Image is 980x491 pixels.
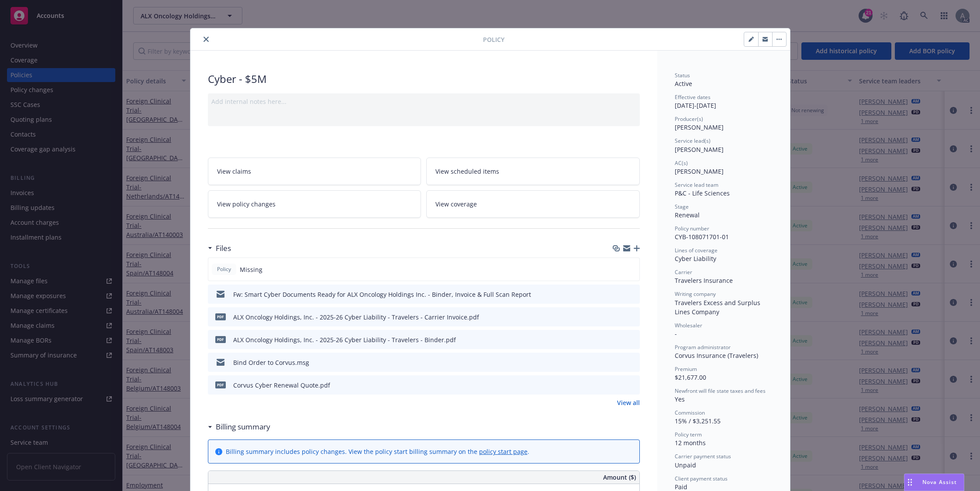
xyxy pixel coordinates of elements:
span: P&C - Life Sciences [675,189,730,197]
span: $21,677.00 [675,373,706,381]
span: Policy [215,265,233,273]
div: ALX Oncology Holdings, Inc. - 2025-26 Cyber Liability - Travelers - Binder.pdf [233,335,456,344]
span: Service lead team [675,181,718,189]
span: [PERSON_NAME] [675,123,724,131]
span: CYB-108071701-01 [675,233,729,241]
div: ALX Oncology Holdings, Inc. - 2025-26 Cyber Liability - Travelers - Carrier Invoice.pdf [233,312,479,322]
span: Producer(s) [675,115,703,123]
button: preview file [628,381,636,390]
span: Commission [675,409,705,416]
span: Premium [675,365,697,373]
div: Billing summary [208,421,270,433]
button: preview file [628,335,636,344]
span: Newfront will file state taxes and fees [675,387,766,395]
span: [PERSON_NAME] [675,145,724,154]
span: Paid [675,483,687,491]
span: Active [675,79,692,88]
span: Lines of coverage [675,247,718,254]
span: pdf [215,313,226,320]
span: View policy changes [217,199,276,209]
span: View scheduled items [435,167,499,176]
button: download file [614,312,621,322]
button: close [201,34,211,45]
span: Corvus Insurance (Travelers) [675,351,758,360]
h3: Billing summary [216,421,270,433]
button: Nova Assist [904,474,964,491]
div: Fw: Smart Cyber Documents Ready for ALX Oncology Holdings Inc. - Binder, Invoice & Full Scan Report [233,290,531,299]
span: [PERSON_NAME] [675,167,724,175]
span: Program administrator [675,343,731,351]
span: 12 months [675,439,706,447]
span: AC(s) [675,159,688,167]
a: policy start page [479,447,528,456]
button: download file [614,381,621,390]
div: Cyber - $5M [208,72,640,86]
button: download file [614,335,621,344]
button: download file [614,290,621,299]
button: preview file [628,290,636,299]
span: Client payment status [675,475,728,482]
span: Travelers Insurance [675,276,733,285]
span: Stage [675,203,689,210]
span: Renewal [675,211,700,219]
span: Missing [240,265,262,274]
span: View claims [217,167,251,176]
div: Add internal notes here... [211,97,636,106]
div: Corvus Cyber Renewal Quote.pdf [233,381,330,390]
div: Billing summary includes policy changes. View the policy start billing summary on the . [226,447,529,456]
span: Cyber Liability [675,254,716,263]
div: Files [208,243,231,254]
h3: Files [216,243,231,254]
span: Yes [675,395,685,403]
button: preview file [628,312,636,322]
span: Effective dates [675,93,711,101]
a: View claims [208,158,421,185]
span: pdf [215,381,226,388]
span: Wholesaler [675,322,702,329]
a: View policy changes [208,190,421,218]
span: Policy [483,35,504,44]
span: Carrier payment status [675,453,731,460]
span: Travelers Excess and Surplus Lines Company [675,299,762,316]
a: View scheduled items [426,158,640,185]
button: download file [614,358,621,367]
a: View all [617,398,640,407]
a: View coverage [426,190,640,218]
span: - [675,330,677,338]
span: Writing company [675,290,716,298]
span: pdf [215,336,226,343]
span: Policy number [675,225,709,232]
div: Bind Order to Corvus.msg [233,358,309,367]
span: Policy term [675,431,702,438]
span: Unpaid [675,461,696,469]
span: Service lead(s) [675,137,711,144]
span: Amount ($) [603,473,636,482]
span: Status [675,72,690,79]
span: 15% / $3,251.55 [675,417,721,425]
div: [DATE] - [DATE] [675,93,773,110]
button: preview file [628,358,636,367]
span: View coverage [435,199,477,209]
div: Drag to move [904,474,915,491]
span: Carrier [675,268,692,276]
span: Nova Assist [922,478,957,486]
